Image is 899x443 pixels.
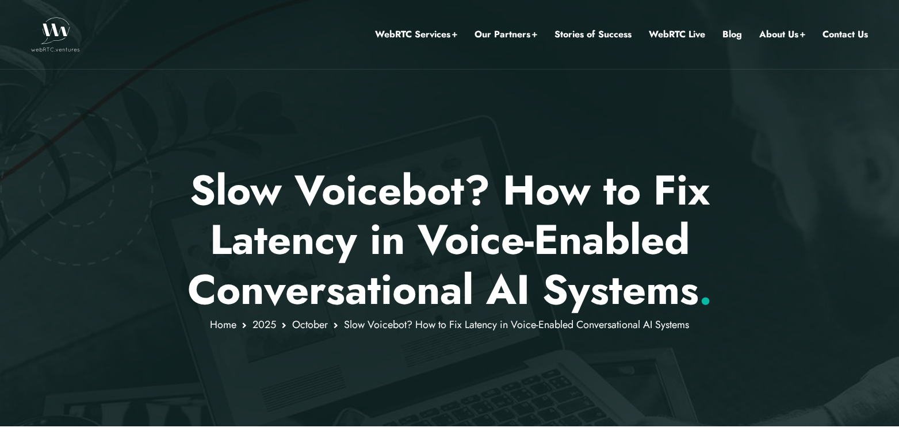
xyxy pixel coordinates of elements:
a: 2025 [253,317,276,332]
span: Slow Voicebot? How to Fix Latency in Voice-Enabled Conversational AI Systems [344,317,689,332]
a: WebRTC Live [649,27,705,42]
h1: Slow Voicebot? How to Fix Latency in Voice-Enabled Conversational AI Systems [113,165,786,314]
a: October [292,317,328,332]
a: Contact Us [823,27,868,42]
a: Blog [722,27,742,42]
a: WebRTC Services [375,27,457,42]
img: WebRTC.ventures [31,17,80,52]
a: Home [210,317,236,332]
span: . [699,260,712,319]
a: Stories of Success [554,27,632,42]
a: Our Partners [475,27,537,42]
a: About Us [759,27,805,42]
